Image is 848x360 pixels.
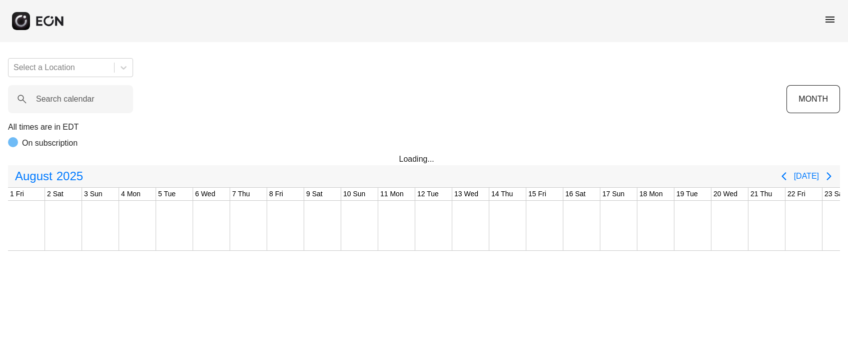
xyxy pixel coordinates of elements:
[8,188,26,200] div: 1 Fri
[22,137,78,149] p: On subscription
[489,188,515,200] div: 14 Thu
[399,153,449,165] div: Loading...
[45,188,66,200] div: 2 Sat
[819,166,839,186] button: Next page
[637,188,665,200] div: 18 Mon
[822,188,846,200] div: 23 Sat
[82,188,105,200] div: 3 Sun
[711,188,739,200] div: 20 Wed
[748,188,774,200] div: 21 Thu
[304,188,325,200] div: 9 Sat
[156,188,178,200] div: 5 Tue
[9,166,89,186] button: August2025
[378,188,406,200] div: 11 Mon
[774,166,794,186] button: Previous page
[786,85,840,113] button: MONTH
[526,188,548,200] div: 15 Fri
[674,188,700,200] div: 19 Tue
[824,14,836,26] span: menu
[785,188,807,200] div: 22 Fri
[794,167,819,185] button: [DATE]
[8,121,840,133] p: All times are in EDT
[13,166,55,186] span: August
[55,166,85,186] span: 2025
[452,188,480,200] div: 13 Wed
[193,188,217,200] div: 6 Wed
[341,188,367,200] div: 10 Sun
[230,188,252,200] div: 7 Thu
[600,188,626,200] div: 17 Sun
[267,188,285,200] div: 8 Fri
[36,93,95,105] label: Search calendar
[415,188,441,200] div: 12 Tue
[119,188,143,200] div: 4 Mon
[563,188,587,200] div: 16 Sat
